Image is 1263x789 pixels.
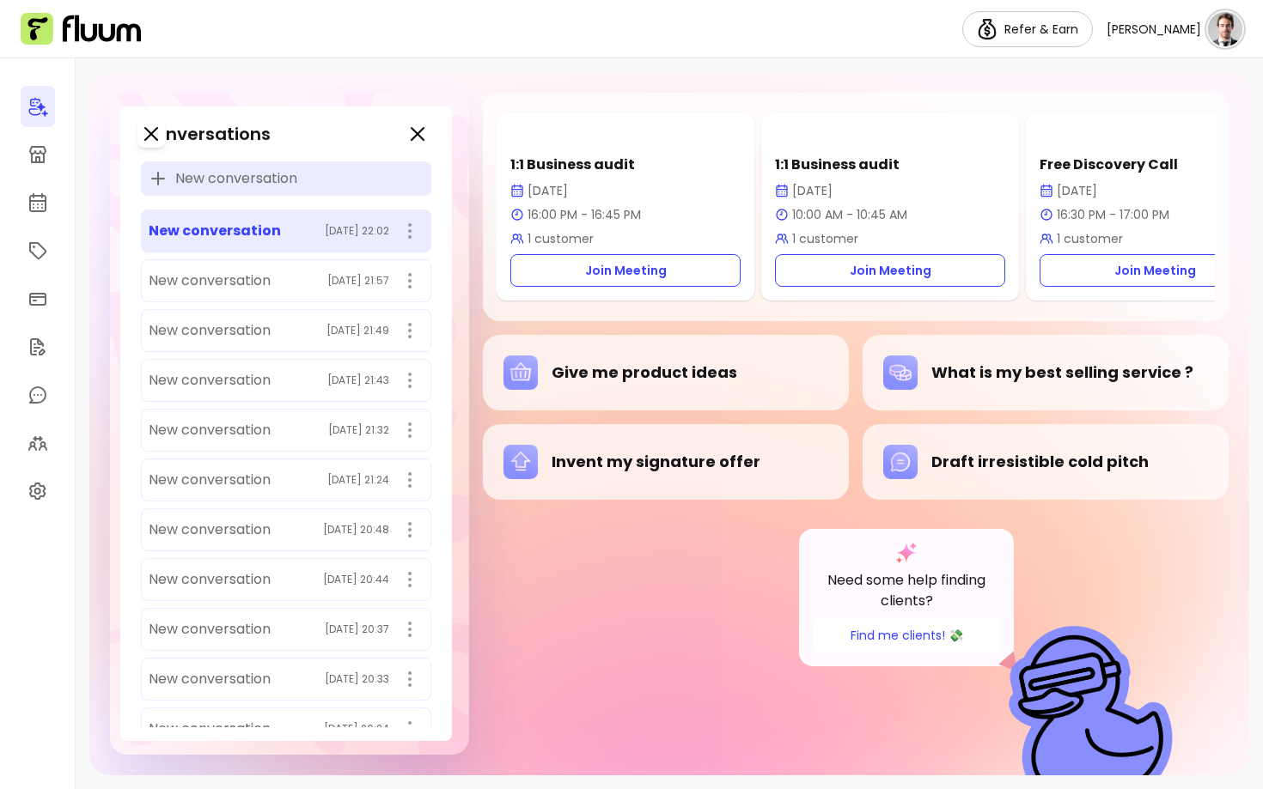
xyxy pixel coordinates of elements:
img: Draft irresistible cold pitch [883,445,918,479]
span: [DATE] 21:32 [328,423,389,437]
span: New conversation [149,569,271,590]
span: [DATE] 21:57 [327,274,389,288]
span: New conversation [149,221,281,241]
p: 16:00 PM - 16:45 PM [510,206,741,223]
a: Join Meeting [510,254,741,287]
button: Find me clients! 💸 [813,618,1000,652]
span: New conversation [149,270,271,291]
a: Storefront [21,134,55,175]
span: [DATE] 20:33 [325,672,389,686]
a: Offerings [21,230,55,271]
p: 10:00 AM - 10:45 AM [775,206,1005,223]
span: [DATE] 21:24 [327,473,389,487]
img: avatar [1208,12,1242,46]
img: Invent my signature offer [503,445,538,479]
span: New conversation [149,519,271,540]
a: Home [21,86,55,127]
span: New conversation [149,470,271,490]
span: New conversation [149,370,271,391]
span: New conversation [175,168,297,189]
img: What is my best selling service ? [883,355,918,390]
span: [PERSON_NAME] [1107,21,1201,38]
span: New conversation [149,420,271,440]
div: Give me product ideas [503,355,828,390]
img: AI Co-Founder gradient star [896,543,917,563]
img: Fluum Logo [21,13,141,46]
a: Refer & Earn [962,11,1093,47]
a: Clients [21,422,55,464]
p: [DATE] [775,182,1005,199]
a: Sales [21,278,55,319]
p: Need some help finding clients? [813,570,1000,611]
p: Conversations [141,122,271,146]
span: [DATE] 20:44 [323,573,389,586]
div: Draft irresistible cold pitch [883,445,1208,479]
button: avatar[PERSON_NAME] [1107,12,1242,46]
p: 1 customer [510,230,741,247]
a: Settings [21,470,55,512]
a: Calendar [21,182,55,223]
span: New conversation [149,320,271,341]
p: 1:1 Business audit [775,155,1005,175]
a: My Messages [21,374,55,416]
span: [DATE] 20:37 [325,622,389,636]
span: [DATE] 21:49 [326,324,389,337]
a: Join Meeting [775,254,1005,287]
span: [DATE] 20:24 [324,722,389,736]
span: New conversation [149,669,271,689]
img: Give me product ideas [503,355,538,390]
p: 1 customer [775,230,1005,247]
div: Invent my signature offer [503,445,828,479]
p: [DATE] [510,182,741,199]
span: New conversation [149,719,271,739]
a: Forms [21,326,55,367]
p: 1:1 Business audit [510,155,741,175]
div: What is my best selling service ? [883,355,1208,390]
span: [DATE] 20:48 [323,523,389,537]
span: [DATE] 21:43 [327,373,389,387]
span: [DATE] 22:02 [325,224,389,238]
span: New conversation [149,619,271,640]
